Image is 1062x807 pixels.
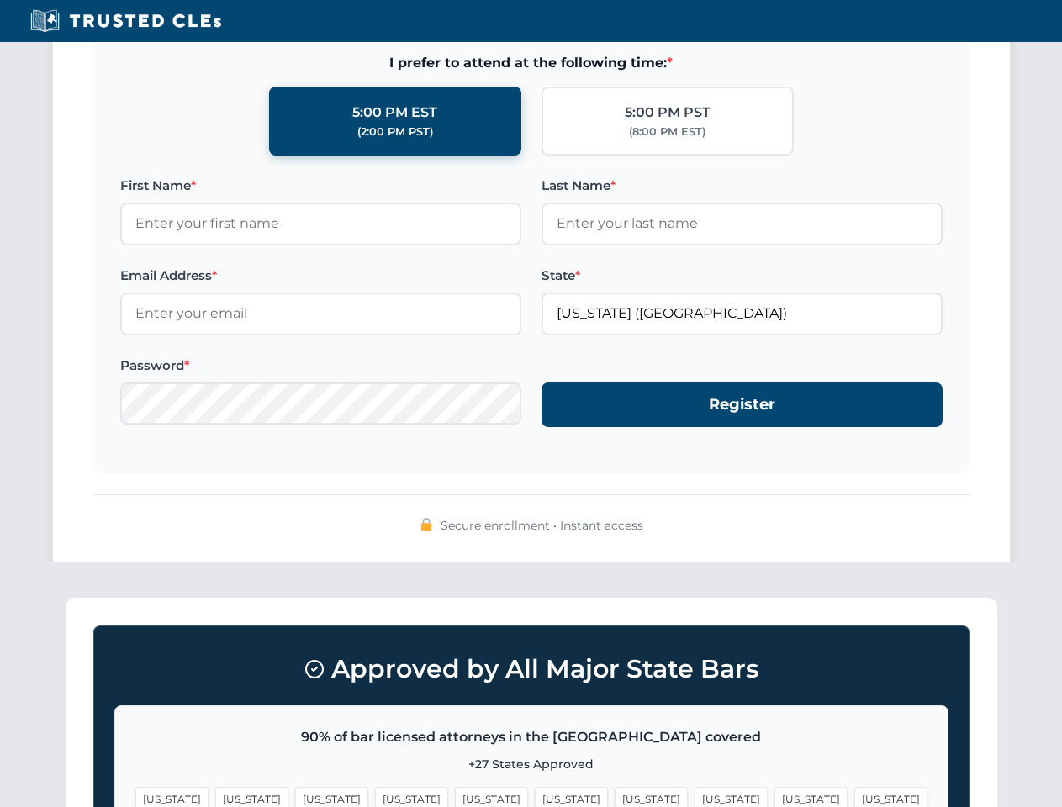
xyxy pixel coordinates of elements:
[120,266,521,286] label: Email Address
[542,176,943,196] label: Last Name
[420,518,433,531] img: 🔒
[120,356,521,376] label: Password
[441,516,643,535] span: Secure enrollment • Instant access
[542,382,943,427] button: Register
[120,293,521,335] input: Enter your email
[542,203,943,245] input: Enter your last name
[625,102,711,124] div: 5:00 PM PST
[120,176,521,196] label: First Name
[629,124,705,140] div: (8:00 PM EST)
[25,8,226,34] img: Trusted CLEs
[542,266,943,286] label: State
[135,755,927,773] p: +27 States Approved
[352,102,437,124] div: 5:00 PM EST
[357,124,433,140] div: (2:00 PM PST)
[120,203,521,245] input: Enter your first name
[542,293,943,335] input: Florida (FL)
[114,646,948,692] h3: Approved by All Major State Bars
[135,726,927,748] p: 90% of bar licensed attorneys in the [GEOGRAPHIC_DATA] covered
[120,52,943,74] span: I prefer to attend at the following time:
